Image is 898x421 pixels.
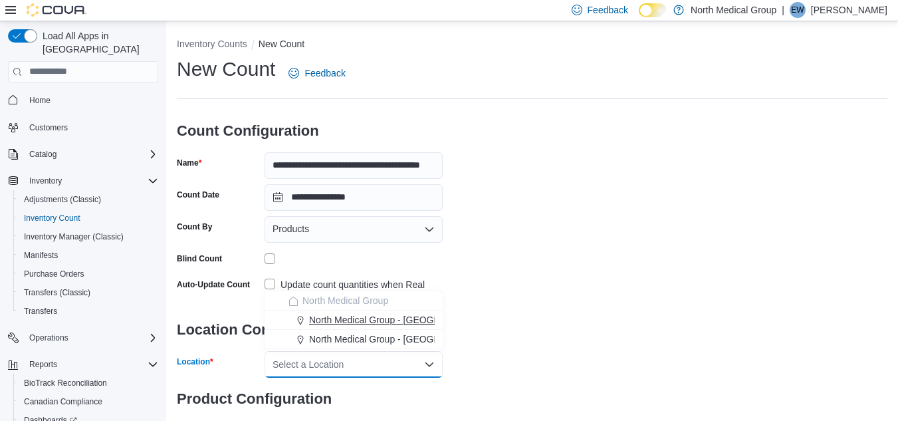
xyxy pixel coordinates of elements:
button: Customers [3,118,164,137]
button: Inventory [3,172,164,190]
div: Choose from the following options [265,291,443,349]
label: Auto-Update Count [177,279,250,290]
p: [PERSON_NAME] [811,2,887,18]
button: Inventory Counts [177,39,247,49]
button: Reports [24,356,62,372]
span: Catalog [24,146,158,162]
div: Update count quantities when Real Time Stock Changes [281,277,443,309]
span: Adjustments (Classic) [19,192,158,208]
span: Canadian Compliance [24,396,102,407]
h3: Product Configuration [177,378,443,420]
button: Inventory Manager (Classic) [13,227,164,246]
button: Canadian Compliance [13,392,164,411]
span: Operations [29,333,68,343]
button: Transfers (Classic) [13,283,164,302]
a: Feedback [283,60,350,86]
span: Operations [24,330,158,346]
button: Purchase Orders [13,265,164,283]
a: Inventory Manager (Classic) [19,229,129,245]
a: Canadian Compliance [19,394,108,410]
input: Dark Mode [639,3,667,17]
a: Inventory Count [19,210,86,226]
label: Count Date [177,190,219,200]
label: Count By [177,221,212,232]
button: Manifests [13,246,164,265]
button: BioTrack Reconciliation [13,374,164,392]
span: Inventory Manager (Classic) [24,231,124,242]
a: Home [24,92,56,108]
nav: An example of EuiBreadcrumbs [177,37,887,53]
span: Inventory [24,173,158,189]
span: Dark Mode [639,17,639,18]
span: Inventory Count [24,213,80,223]
a: Transfers [19,303,62,319]
span: Home [29,95,51,106]
span: Transfers [19,303,158,319]
span: Products [273,221,309,237]
button: Operations [24,330,74,346]
img: Cova [27,3,86,17]
button: Inventory [24,173,67,189]
span: Customers [24,119,158,136]
button: Adjustments (Classic) [13,190,164,209]
span: Feedback [304,67,345,80]
span: North Medical Group - [GEOGRAPHIC_DATA] [309,333,500,346]
button: North Medical Group - [GEOGRAPHIC_DATA] [265,311,443,330]
span: Home [24,92,158,108]
span: Inventory [29,176,62,186]
h1: New Count [177,56,275,82]
a: Adjustments (Classic) [19,192,106,208]
p: | [782,2,784,18]
button: Transfers [13,302,164,321]
span: Manifests [24,250,58,261]
span: Adjustments (Classic) [24,194,101,205]
div: Eric Watson [790,2,806,18]
span: North Medical Group [302,294,388,307]
button: Inventory Count [13,209,164,227]
button: Catalog [24,146,62,162]
span: Load All Apps in [GEOGRAPHIC_DATA] [37,29,158,56]
button: New Count [259,39,304,49]
button: Reports [3,355,164,374]
span: Reports [24,356,158,372]
span: Catalog [29,149,56,160]
span: Feedback [588,3,628,17]
p: North Medical Group [691,2,776,18]
a: Transfers (Classic) [19,285,96,301]
span: BioTrack Reconciliation [24,378,107,388]
span: BioTrack Reconciliation [19,375,158,391]
button: Close list of options [424,359,435,370]
span: Customers [29,122,68,133]
h3: Count Configuration [177,110,443,152]
span: Transfers (Classic) [19,285,158,301]
span: EW [791,2,804,18]
h3: Location Configuration [177,309,443,351]
span: Inventory Manager (Classic) [19,229,158,245]
span: Transfers (Classic) [24,287,90,298]
a: Manifests [19,247,63,263]
span: North Medical Group - [GEOGRAPHIC_DATA] [309,313,500,327]
button: Home [3,90,164,110]
input: Press the down key to open a popover containing a calendar. [265,184,443,211]
button: Catalog [3,145,164,164]
a: BioTrack Reconciliation [19,375,112,391]
button: North Medical Group - [GEOGRAPHIC_DATA] [265,330,443,349]
span: Manifests [19,247,158,263]
span: Purchase Orders [24,269,84,279]
button: Operations [3,329,164,347]
span: Inventory Count [19,210,158,226]
a: Purchase Orders [19,266,90,282]
button: North Medical Group [265,291,443,311]
label: Name [177,158,201,168]
button: Open list of options [424,224,435,235]
span: Reports [29,359,57,370]
label: Location [177,356,213,367]
a: Customers [24,120,73,136]
div: Blind Count [177,253,222,264]
span: Purchase Orders [19,266,158,282]
span: Canadian Compliance [19,394,158,410]
span: Transfers [24,306,57,317]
